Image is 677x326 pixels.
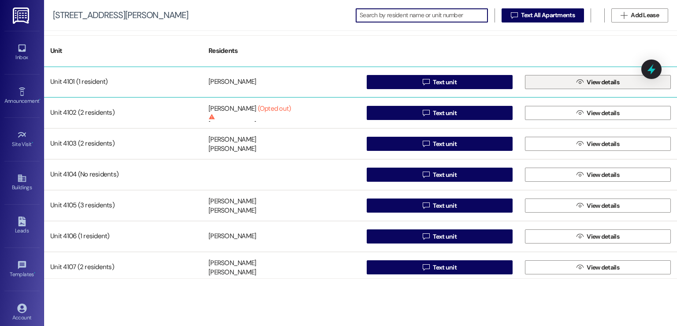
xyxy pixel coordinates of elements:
i:  [423,79,429,86]
button: Text unit [367,106,513,120]
i:  [423,202,429,209]
button: Add Lease [611,8,668,22]
div: Unit 4102 (2 residents) [44,104,202,122]
i:  [423,171,429,178]
div: Unit 4103 (2 residents) [44,135,202,153]
i:  [423,264,429,271]
button: Text unit [367,199,513,213]
span: Text unit [433,139,457,149]
i:  [577,233,583,240]
span: View details [587,232,619,241]
span: View details [587,78,619,87]
img: ResiDesk Logo [13,7,31,24]
button: Text unit [367,260,513,274]
button: Text unit [367,168,513,182]
button: Text unit [367,137,513,151]
span: Text unit [433,201,457,210]
a: Account [4,301,40,325]
button: View details [525,75,671,89]
a: Templates • [4,258,40,281]
div: Unit 4101 (1 resident) [44,73,202,91]
button: View details [525,199,671,213]
span: Text unit [433,170,457,180]
i:  [621,12,627,19]
span: View details [587,170,619,180]
div: [PERSON_NAME] [208,259,256,268]
span: Text unit [433,109,457,118]
i:  [577,140,583,147]
button: Text All Apartments [502,8,584,22]
div: [PERSON_NAME] [208,232,256,241]
span: • [32,140,33,146]
div: Unit 4107 (2 residents) [44,259,202,276]
a: Inbox [4,41,40,64]
span: View details [587,263,619,272]
button: Text unit [367,75,513,89]
div: Unit 4104 (No residents) [44,166,202,184]
div: [PERSON_NAME] [208,268,256,277]
button: View details [525,229,671,244]
button: View details [525,137,671,151]
i:  [577,202,583,209]
span: Text All Apartments [521,11,575,20]
div: [PERSON_NAME] [208,120,256,130]
span: Add Lease [631,11,659,20]
i:  [577,79,583,86]
div: Unit [44,40,202,62]
span: Text unit [433,232,457,241]
div: [STREET_ADDRESS][PERSON_NAME] [53,11,188,20]
span: Text unit [433,263,457,272]
i:  [423,109,429,116]
div: [PERSON_NAME] [208,206,256,216]
a: Site Visit • [4,127,40,151]
button: View details [525,260,671,274]
input: Search by resident name or unit number [360,9,487,22]
div: Unit 4106 (1 resident) [44,228,202,245]
div: [PERSON_NAME] [208,145,256,154]
div: Residents [202,40,361,62]
span: • [34,270,35,276]
i:  [423,140,429,147]
i:  [511,12,517,19]
span: Text unit [433,78,457,87]
div: [PERSON_NAME] [208,104,291,120]
div: [PERSON_NAME] [208,197,256,206]
i:  [577,264,583,271]
button: View details [525,106,671,120]
button: Text unit [367,229,513,244]
div: [PERSON_NAME] [208,78,256,87]
span: View details [587,201,619,210]
a: Buildings [4,171,40,195]
div: [PERSON_NAME] [208,135,256,144]
i:  [423,233,429,240]
i:  [577,171,583,178]
span: View details [587,139,619,149]
button: View details [525,168,671,182]
div: Unit 4105 (3 residents) [44,197,202,214]
span: • [39,97,41,103]
span: View details [587,109,619,118]
i:  [577,109,583,116]
a: Leads [4,214,40,238]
